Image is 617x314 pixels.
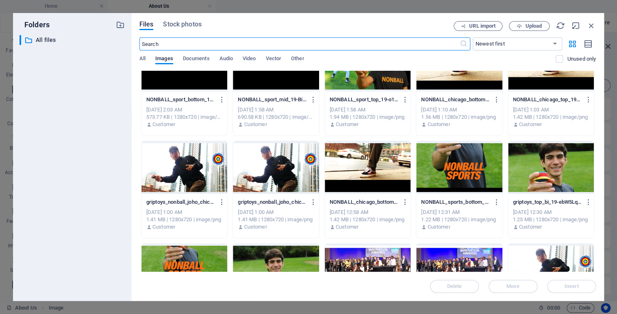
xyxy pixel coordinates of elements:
span: All [139,54,146,65]
span: Images [155,54,173,65]
span: Documents [183,54,210,65]
div: 1.41 MB | 1280x720 | image/png [238,216,314,223]
p: griptoys_nonball_joho_chicago_19_2-H7n7M_AObbW4_ed422Z46Q.png [238,198,306,206]
div: [DATE] 1:00 AM [146,209,222,216]
div: 1.94 MB | 1280x720 | image/png [330,113,406,121]
div: [DATE] 2:03 AM [146,106,222,113]
div: 1.41 MB | 1280x720 | image/png [146,216,222,223]
span: Audio [219,54,232,65]
i: Close [587,21,596,30]
p: NONBALL_sport_bottom_19_2-K5-0WiSEt8TRch0uLsGZEA.png [146,96,215,103]
div: 1.22 MB | 1280x720 | image/png [421,216,497,223]
div: ​ [20,35,21,45]
div: 690.58 KB | 1280x720 | image/png [238,113,314,121]
p: Displays only files that are not in use on the website. Files added during this session can still... [567,55,596,63]
i: Create new folder [116,20,125,29]
i: Reload [556,21,565,30]
p: Customer [519,223,542,231]
p: NONBALL_sports_bottom_bi_19-NMwD5pJCYIWMaJwMUpLgqQ.png [421,198,490,206]
div: [DATE] 12:30 AM [513,209,589,216]
span: Vector [265,54,281,65]
p: griptoys_nonball_joho_chicago_19-2GB3Jd5Lx6cvZ-L-GTZy6Q.png [146,198,215,206]
a: Skip to main content [3,3,57,10]
p: Customer [427,121,450,128]
div: 1.56 MB | 1280x720 | image/png [421,113,497,121]
div: [DATE] 1:58 AM [330,106,406,113]
button: URL import [454,21,502,31]
input: Search [139,37,460,50]
p: NONBALL_sport_top_19-o1Z4oBhu6TTVSJsW55oGow.png [330,96,398,103]
p: Customer [519,121,542,128]
p: Customer [244,223,267,231]
div: [DATE] 12:31 AM [421,209,497,216]
div: 573.77 KB | 1280x720 | image/png [146,113,222,121]
p: NONBALL_chicago_top_19-T_NZG0EZJAe0oEbcroBwwQ.png [513,96,582,103]
span: Stock photos [163,20,201,29]
div: [DATE] 1:00 AM [238,209,314,216]
p: NONBALL_sport_mid_19-BiIMwpQau9hOxF8sp3IrvA.png [238,96,306,103]
p: NONBALL_chicago_bottom_19-Loda9bDWBibaLDoOGo-w5w.png [330,198,398,206]
div: [DATE] 1:58 AM [238,106,314,113]
p: Customer [336,121,358,128]
span: URL import [469,24,495,28]
p: NONBALL_chicago_bottom_19-mZPK2zqEpSrqNA77MgmG2A.png [421,96,490,103]
p: All files [36,35,110,45]
p: Customer [427,223,450,231]
div: [DATE] 12:58 AM [330,209,406,216]
div: 1.25 MB | 1280x720 | image/png [513,216,589,223]
button: Upload [509,21,550,31]
div: [DATE] 1:10 AM [421,106,497,113]
i: Minimize [571,21,580,30]
div: 1.42 MB | 1280x720 | image/png [330,216,406,223]
span: Other [291,54,304,65]
span: Upload [525,24,542,28]
p: Folders [20,20,50,30]
p: Customer [152,121,175,128]
p: Customer [244,121,267,128]
span: Video [243,54,256,65]
p: griptoys_top_bi_19-ebW5LqvrbA0oimCp7CqcPA.png [513,198,582,206]
p: Customer [336,223,358,231]
div: 1.42 MB | 1280x720 | image/png [513,113,589,121]
div: [DATE] 1:03 AM [513,106,589,113]
p: Customer [152,223,175,231]
span: Files [139,20,154,29]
